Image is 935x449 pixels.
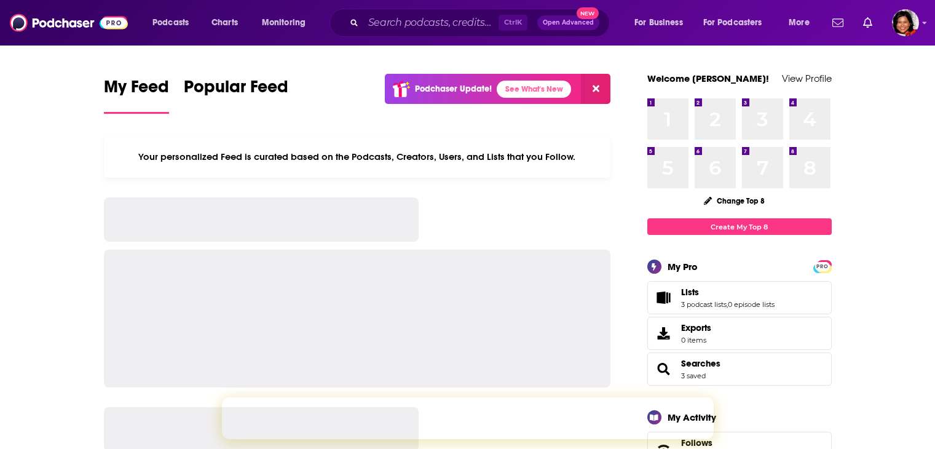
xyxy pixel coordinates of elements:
img: Podchaser - Follow, Share and Rate Podcasts [10,11,128,34]
a: Welcome [PERSON_NAME]! [647,73,769,84]
iframe: Intercom live chat banner [222,397,714,439]
a: 3 podcast lists [681,300,727,309]
button: open menu [626,13,698,33]
span: For Business [634,14,683,31]
span: Exports [681,322,711,333]
span: New [577,7,599,19]
a: Exports [647,317,832,350]
button: open menu [144,13,205,33]
div: My Pro [668,261,698,272]
a: Popular Feed [184,76,288,114]
input: Search podcasts, credits, & more... [363,13,499,33]
span: , [727,300,728,309]
a: My Feed [104,76,169,114]
button: open menu [695,13,780,33]
span: Logged in as terelynbc [892,9,919,36]
span: Lists [647,281,832,314]
span: Ctrl K [499,15,527,31]
a: PRO [815,261,830,271]
a: Show notifications dropdown [827,12,848,33]
a: Create My Top 8 [647,218,832,235]
span: Monitoring [262,14,306,31]
button: open menu [780,13,825,33]
span: Charts [211,14,238,31]
a: Follows [681,437,794,448]
div: My Activity [668,411,716,423]
a: Lists [681,287,775,298]
a: Searches [652,360,676,378]
a: View Profile [782,73,832,84]
a: 3 saved [681,372,706,380]
span: My Feed [104,76,169,105]
span: Follows [681,437,712,448]
span: Podcasts [152,14,189,31]
p: Podchaser Update! [415,84,492,94]
a: Searches [681,358,720,369]
a: Charts [203,13,245,33]
span: More [789,14,810,31]
div: Search podcasts, credits, & more... [341,9,621,37]
span: Popular Feed [184,76,288,105]
span: PRO [815,262,830,271]
a: Show notifications dropdown [858,12,877,33]
img: User Profile [892,9,919,36]
button: Change Top 8 [696,193,773,209]
div: Your personalized Feed is curated based on the Podcasts, Creators, Users, and Lists that you Follow. [104,136,611,178]
a: 0 episode lists [728,300,775,309]
a: Lists [652,289,676,306]
span: Lists [681,287,699,298]
span: Exports [652,325,676,342]
button: open menu [253,13,322,33]
button: Show profile menu [892,9,919,36]
a: See What's New [497,81,571,98]
span: Open Advanced [543,20,594,26]
span: Searches [647,352,832,386]
span: 0 items [681,336,711,344]
span: For Podcasters [703,14,762,31]
button: Open AdvancedNew [537,15,599,30]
